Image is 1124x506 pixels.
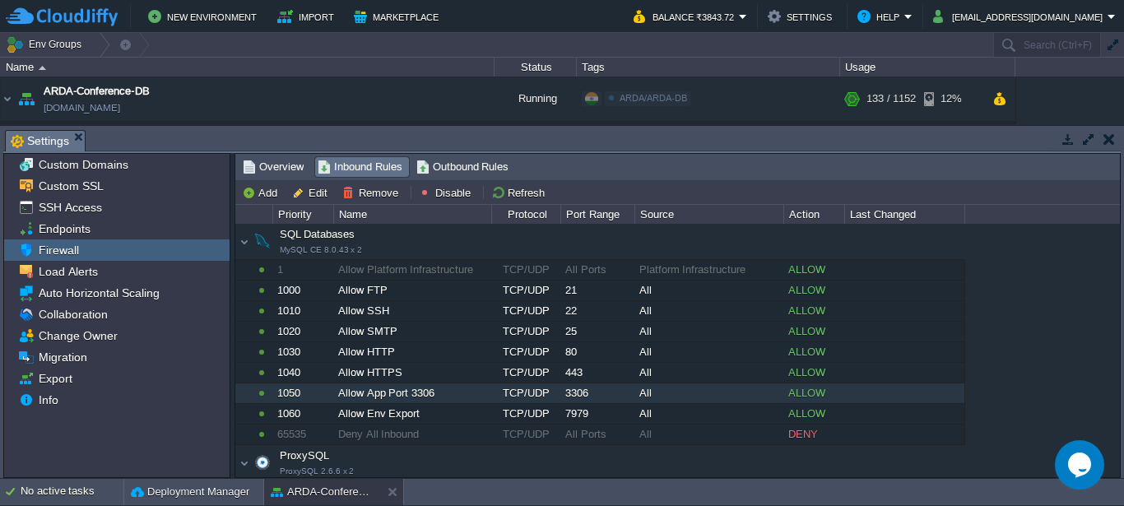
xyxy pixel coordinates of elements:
[635,281,783,300] div: All
[635,301,783,321] div: All
[419,185,476,200] button: Disable
[44,100,120,116] span: [DOMAIN_NAME]
[561,301,634,321] div: 22
[44,83,150,100] a: ARDA-Conference-DB
[35,371,75,386] a: Export
[271,484,374,500] button: ARDA-Conference-DB
[635,322,783,341] div: All
[334,404,490,424] div: Allow Env Export
[561,404,634,424] div: 7979
[2,58,494,77] div: Name
[334,383,490,403] div: Allow App Port 3306
[292,185,332,200] button: Edit
[35,328,120,343] a: Change Owner
[273,363,332,383] div: 1040
[35,157,131,172] a: Custom Domains
[561,322,634,341] div: 25
[495,58,576,77] div: Status
[635,363,783,383] div: All
[253,449,329,476] span: ProxySQL
[35,285,162,300] a: Auto Horizontal Scaling
[636,205,783,224] div: Source
[273,322,332,341] div: 1020
[492,260,560,280] div: TCP/UDP
[35,243,81,258] a: Firewall
[492,322,560,341] div: TCP/UDP
[784,322,843,341] div: ALLOW
[492,342,560,362] div: TCP/UDP
[334,260,490,280] div: Allow Platform Infrastructure
[416,158,509,176] span: Outbound Rules
[784,363,843,383] div: ALLOW
[866,77,916,121] div: 133 / 1152
[492,383,560,403] div: TCP/UDP
[634,7,739,26] button: Balance ₹3843.72
[492,404,560,424] div: TCP/UDP
[35,179,106,193] a: Custom SSL
[491,185,550,200] button: Refresh
[785,205,844,224] div: Action
[280,467,354,476] span: ProxySQL 2.6.6 x 2
[635,404,783,424] div: All
[242,185,282,200] button: Add
[561,425,634,444] div: All Ports
[35,350,90,364] a: Migration
[334,425,490,444] div: Deny All Inbound
[273,281,332,300] div: 1000
[784,301,843,321] div: ALLOW
[784,425,843,444] div: DENY
[35,392,61,407] a: Info
[35,200,105,215] a: SSH Access
[11,131,69,151] span: Settings
[35,264,100,279] a: Load Alerts
[21,479,123,505] div: No active tasks
[253,228,355,255] span: SQL Databases
[273,383,332,403] div: 1050
[6,33,87,56] button: Env Groups
[784,342,843,362] div: ALLOW
[334,281,490,300] div: Allow FTP
[273,260,332,280] div: 1
[578,58,839,77] div: Tags
[335,205,490,224] div: Name
[334,301,490,321] div: Allow SSH
[22,122,45,155] img: AMDAwAAAACH5BAEAAAAALAAAAAABAAEAAAICRAEAOw==
[273,404,332,424] div: 1060
[354,7,444,26] button: Marketplace
[492,425,560,444] div: TCP/UDP
[318,158,402,176] span: Inbound Rules
[866,122,916,155] div: 130 / 1024
[273,342,332,362] div: 1030
[784,281,843,300] div: ALLOW
[635,383,783,403] div: All
[561,383,634,403] div: 3306
[39,66,46,70] img: AMDAwAAAACH5BAEAAAAALAAAAAABAAEAAAICRAEAOw==
[12,122,21,155] img: AMDAwAAAACH5BAEAAAAALAAAAAABAAEAAAICRAEAOw==
[841,58,1015,77] div: Usage
[784,383,843,403] div: ALLOW
[561,363,634,383] div: 443
[273,301,332,321] div: 1010
[933,7,1108,26] button: [EMAIL_ADDRESS][DOMAIN_NAME]
[35,307,110,322] a: Collaboration
[1055,440,1108,490] iframe: chat widget
[15,77,38,121] img: AMDAwAAAACH5BAEAAAAALAAAAAABAAEAAAICRAEAOw==
[334,342,490,362] div: Allow HTTP
[784,404,843,424] div: ALLOW
[784,260,843,280] div: ALLOW
[620,93,687,103] span: ARDA/ARDA-DB
[1,77,14,121] img: AMDAwAAAACH5BAEAAAAALAAAAAABAAEAAAICRAEAOw==
[635,342,783,362] div: All
[924,122,978,155] div: 20%
[342,185,403,200] button: Remove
